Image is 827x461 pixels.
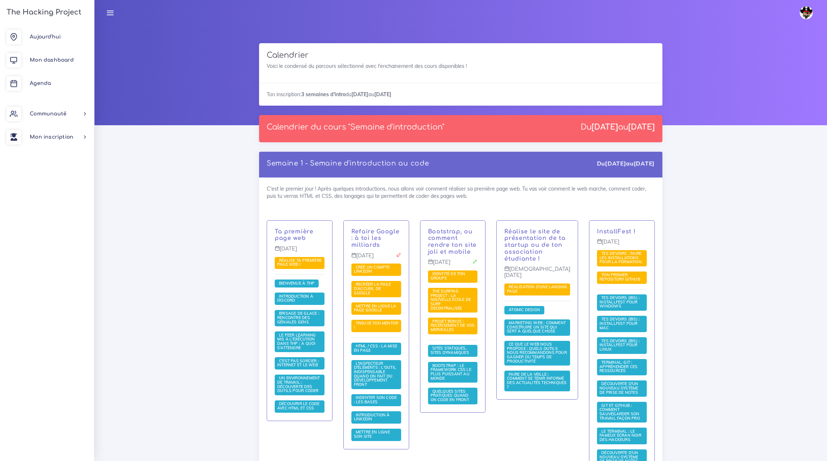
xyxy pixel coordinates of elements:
span: Le terminal : le fameux écran noir des hackeurs [600,429,641,442]
span: Ton premier repository GitHub [600,272,642,282]
span: Terminal, Git : appréhender ces ressources [600,360,637,373]
span: Agenda [30,81,51,86]
p: [DEMOGRAPHIC_DATA][DATE] [504,266,570,284]
a: Tes devoirs (bis) : Installfest pour MAC [600,317,640,330]
span: PROJET BONUS : recensement de vos merveilles [431,319,475,332]
a: Bienvenue à THP [277,281,316,286]
strong: [DATE] [605,160,626,167]
p: [DATE] [597,239,647,250]
strong: 3 semaines d'intro [301,91,346,98]
a: Terminal, Git : appréhender ces ressources [600,360,637,374]
a: Sites statiques, sites dynamiques [431,346,471,355]
p: [DATE] [351,253,401,264]
a: Bootstrap, ou comment rendre ton site joli et mobile [428,228,477,255]
p: Voici le condensé du parcours sélectionné avec l'enchainement des cours disponibles ! [267,62,655,70]
a: Tes devoirs (bis) : Installfest pour Linux [600,339,640,352]
a: Ton premier repository GitHub [600,273,642,282]
span: Réalisation d'une landing page [507,284,567,294]
span: Identité de ton groupe [431,271,465,281]
img: avatar [800,6,813,19]
span: Aujourd'hui [30,34,61,40]
a: Atomic Design [507,307,542,313]
a: Trouve ton mentor ! [354,321,399,330]
span: Communauté [30,111,66,117]
span: Créé un compte LinkedIn [354,265,390,274]
p: Calendrier du cours "Semaine d'introduction" [267,123,444,132]
h3: The Hacking Project [4,8,81,16]
a: Faire de la veille : comment se tenir informé des actualités techniques ? [507,372,566,390]
span: Introduction à Discord [277,294,313,303]
span: Un environnement de travail : découverte des outils pour coder [277,375,320,393]
a: Mettre en ligne la page Google [354,304,396,313]
span: Mon dashboard [30,57,74,63]
p: [DATE] [275,246,324,257]
a: Indenter son code : les bases [354,395,397,405]
a: Quelques sites pratiques quand on code en front [431,389,471,403]
span: Recréer la page d'accueil de Google [354,282,391,295]
span: Le Peer learning mis à l'exécution dans THP : à quoi s'attendre [277,333,316,350]
a: InstallFest ! [597,228,636,235]
a: Réalisation d'une landing page [507,285,567,294]
strong: [DATE] [634,160,655,167]
span: Découverte d'un nouveau système de prise de notes [600,381,640,395]
span: L'inspecteur d'éléments : l'outil indispensable quand on fait du développement front [354,361,396,387]
span: Réalise ta première page web ! [277,258,322,267]
a: HTML / CSS : la mise en page [354,344,397,353]
h3: Calendrier [267,51,655,60]
strong: [DATE] [374,91,391,98]
a: Brisage de glace : rencontre des géniales gens [277,311,319,325]
a: Réalise le site de présentation de ta startup ou de ton association étudiante ! [504,228,566,262]
a: Le Peer learning mis à l'exécution dans THP : à quoi s'attendre [277,333,316,351]
div: Du au [581,123,655,132]
a: Un environnement de travail : découverte des outils pour coder [277,376,320,393]
a: Bootstrap : le framework CSS le plus puissant au monde [431,363,471,381]
a: Tes devoirs (bis) : Installfest pour Windows [600,295,640,309]
span: C'est pas sorcier : internet et le web [277,358,320,368]
a: Semaine 1 - Semaine d'introduction au code [267,160,429,167]
span: Tes devoirs (bis) : Installfest pour Windows [600,295,640,309]
a: Identité de ton groupe [431,272,465,281]
a: Refaire Google : à toi les milliards [351,228,400,249]
strong: [DATE] [351,91,368,98]
a: Recréer la page d'accueil de Google [354,282,391,295]
p: [DATE] [428,259,478,271]
a: Découvrir le code avec HTML et CSS [277,401,320,411]
a: Introduction à Discord [277,294,313,303]
span: Mon inscription [30,134,73,140]
a: The Surfing Project : la nouvelle école de surf décentralisée [431,289,471,311]
span: Quelques sites pratiques quand on code en front [431,389,471,402]
span: Marketing web : comment construire un site qui sert à quelque chose [507,320,566,334]
span: Tes devoirs (bis) : Installfest pour Linux [600,338,640,352]
div: Ton inscription: du au [259,83,662,106]
span: Introduction à LinkedIn [354,412,390,422]
span: Tes devoirs : faire les installations pour la formation [600,251,644,264]
span: Brisage de glace : rencontre des géniales gens [277,311,319,324]
span: Sites statiques, sites dynamiques [431,346,471,355]
span: Découvrir le code avec HTML et CSS [277,401,320,411]
a: C'est pas sorcier : internet et le web [277,359,320,368]
a: Marketing web : comment construire un site qui sert à quelque chose [507,321,566,334]
a: Le terminal : le fameux écran noir des hackeurs [600,429,641,442]
a: Réalise ta première page web ! [277,258,322,268]
a: Mettre en ligne son site [354,430,390,439]
a: L'inspecteur d'éléments : l'outil indispensable quand on fait du développement front [354,361,396,387]
span: Bootstrap : le framework CSS le plus puissant au monde [431,363,471,381]
a: PROJET BONUS : recensement de vos merveilles [431,319,475,333]
a: Ce que le web nous propose : quels outils nous recommandons pour gagner du temps de productivité [507,342,567,364]
a: Tes devoirs : faire les installations pour la formation [600,251,644,265]
a: Git et GitHub : comment sauvegarder son travail façon pro [600,403,642,421]
strong: [DATE] [628,123,655,131]
a: Créé un compte LinkedIn [354,265,390,274]
a: Découverte d'un nouveau système de prise de notes [600,382,640,395]
a: Ta première page web [275,228,314,242]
